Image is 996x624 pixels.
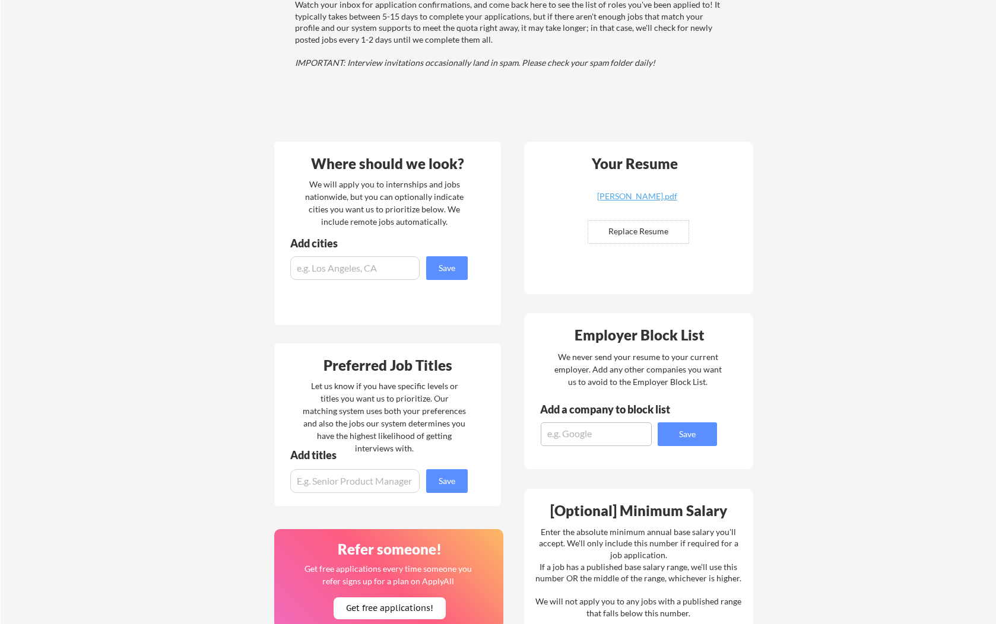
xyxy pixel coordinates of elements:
button: Save [426,469,468,493]
div: Preferred Job Titles [277,358,498,373]
div: Refer someone! [279,542,500,556]
div: We never send your resume to your current employer. Add any other companies you want us to avoid ... [553,351,722,388]
div: Add titles [290,450,458,460]
a: [PERSON_NAME].pdf [566,192,708,211]
div: Where should we look? [277,157,498,171]
input: e.g. Los Angeles, CA [290,256,420,280]
div: [Optional] Minimum Salary [528,504,749,518]
button: Get free applications! [334,597,446,619]
div: Add cities [290,238,471,249]
div: Employer Block List [529,328,750,342]
input: E.g. Senior Product Manager [290,469,420,493]
button: Save [426,256,468,280]
div: Enter the absolute minimum annual base salary you'll accept. We'll only include this number if re... [535,526,741,619]
em: IMPORTANT: Interview invitations occasionally land in spam. Please check your spam folder daily! [295,58,655,68]
div: [PERSON_NAME].pdf [566,192,708,200]
button: Save [658,422,717,446]
div: Get free applications every time someone you refer signs up for a plan on ApplyAll [303,562,472,587]
div: Add a company to block list [540,404,689,415]
div: Let us know if you have specific levels or titles you want us to prioritize. Our matching system ... [303,380,466,454]
div: Your Resume [576,157,693,171]
div: We will apply you to internships and jobs nationwide, but you can optionally indicate cities you ... [303,178,466,228]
